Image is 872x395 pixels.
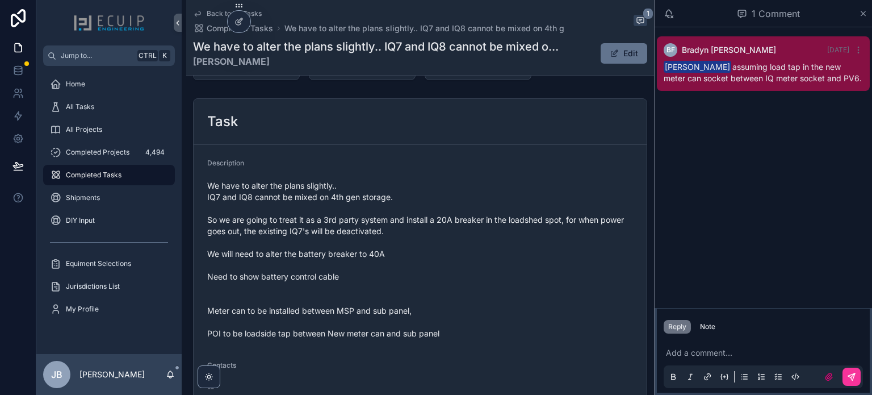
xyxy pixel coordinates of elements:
[43,74,175,94] a: Home
[66,80,85,89] span: Home
[634,15,647,28] button: 1
[643,8,653,19] span: 1
[827,45,849,54] span: [DATE]
[43,45,175,66] button: Jump to...CtrlK
[207,382,214,394] span: --
[43,165,175,185] a: Completed Tasks
[43,119,175,140] a: All Projects
[666,45,675,55] span: BF
[207,180,633,339] span: We have to alter the plans slightly.. IQ7 and IQ8 cannot be mixed on 4th gen storage. So we are g...
[695,320,720,334] button: Note
[66,102,94,111] span: All Tasks
[193,55,562,68] strong: [PERSON_NAME]
[207,113,238,131] h2: Task
[207,159,244,167] span: Description
[43,299,175,319] a: My Profile
[207,23,273,34] span: Completed Tasks
[66,259,131,268] span: Equiment Selections
[664,62,862,83] span: assuming load tap in the new meter can socket between IQ meter socket and PV6.
[66,305,99,314] span: My Profile
[43,253,175,274] a: Equiment Selections
[664,61,731,73] span: [PERSON_NAME]
[51,368,62,381] span: JB
[752,7,800,20] span: 1 Comment
[193,9,262,18] a: Back to All Tasks
[142,145,168,159] div: 4,494
[207,361,236,369] span: Contacts
[43,210,175,231] a: DIY Input
[66,216,95,225] span: DIY Input
[43,276,175,297] a: Jurisdictions List
[61,51,133,60] span: Jump to...
[43,188,175,208] a: Shipments
[66,193,100,202] span: Shipments
[193,23,273,34] a: Completed Tasks
[193,39,562,55] h1: We have to alter the plans slightly.. IQ7 and IQ8 cannot be mixed on 4th g
[43,97,175,117] a: All Tasks
[682,44,776,56] span: Bradyn [PERSON_NAME]
[700,322,715,331] div: Note
[284,23,564,34] a: We have to alter the plans slightly.. IQ7 and IQ8 cannot be mixed on 4th g
[36,66,182,334] div: scrollable content
[207,9,262,18] span: Back to All Tasks
[66,282,120,291] span: Jurisdictions List
[79,369,145,380] p: [PERSON_NAME]
[664,320,691,334] button: Reply
[601,43,647,64] button: Edit
[66,125,102,134] span: All Projects
[43,142,175,163] a: Completed Projects4,494
[66,171,121,180] span: Completed Tasks
[73,14,145,32] img: App logo
[160,51,169,60] span: K
[66,148,129,157] span: Completed Projects
[137,50,158,61] span: Ctrl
